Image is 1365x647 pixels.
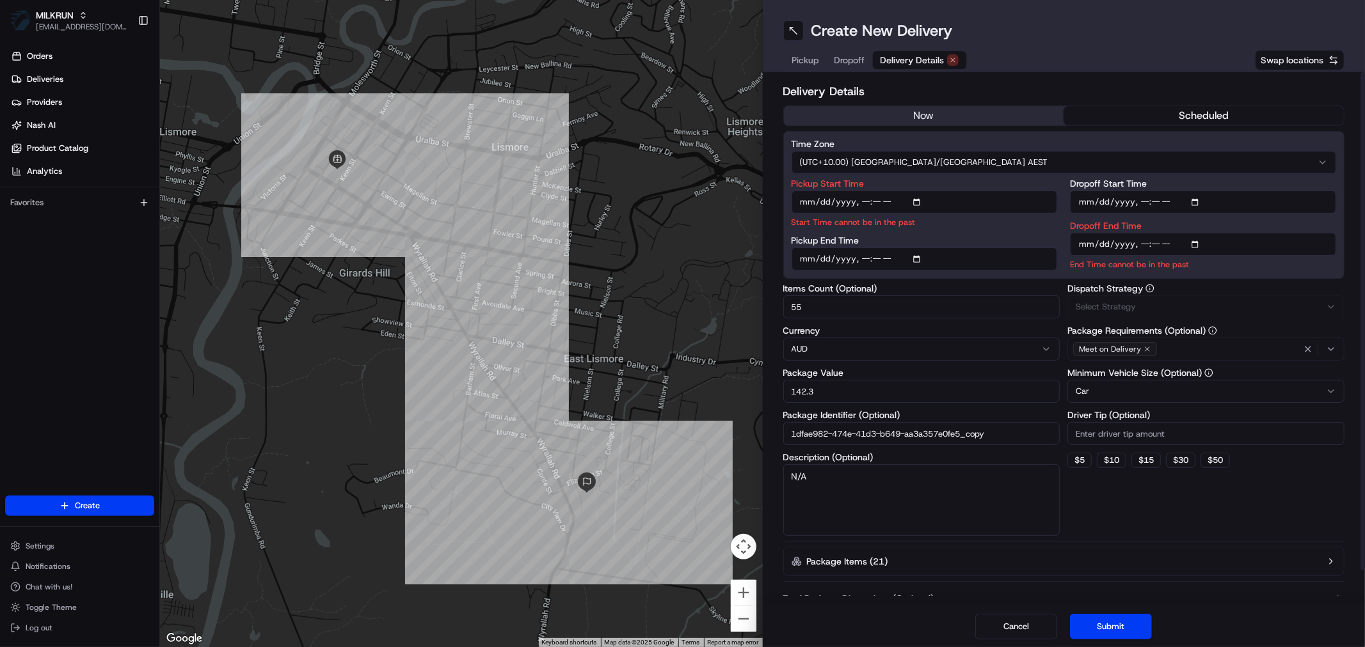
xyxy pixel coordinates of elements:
a: Report a map error [708,639,759,646]
span: Deliveries [27,74,63,85]
label: Package Value [783,368,1060,377]
button: Notifications [5,557,154,575]
span: Toggle Theme [26,602,77,612]
span: Delivery Details [881,54,945,66]
button: Swap locations [1255,50,1345,70]
a: Open this area in Google Maps (opens a new window) [163,630,205,647]
span: Analytics [27,166,62,177]
button: $5 [1067,453,1092,468]
button: MILKRUNMILKRUN[EMAIL_ADDRESS][DOMAIN_NAME] [5,5,132,36]
span: Nash AI [27,120,56,131]
span: Notifications [26,561,70,572]
img: MILKRUN [10,10,31,31]
button: Settings [5,537,154,555]
span: Pickup [792,54,819,66]
label: Items Count (Optional) [783,284,1060,293]
button: MILKRUN [36,9,74,22]
a: Product Catalog [5,138,159,159]
span: Swap locations [1261,54,1323,66]
label: Pickup End Time [792,236,1058,245]
a: Orders [5,46,159,66]
button: Map camera controls [731,534,756,559]
input: Enter number of items [783,295,1060,318]
button: Create [5,495,154,516]
label: Dispatch Strategy [1067,284,1345,293]
button: Dispatch Strategy [1145,284,1154,293]
button: Cancel [975,614,1057,639]
h2: Delivery Details [783,82,1345,100]
label: Dropoff Start Time [1070,179,1336,188]
button: Keyboard shortcuts [542,638,597,647]
button: Chat with us! [5,578,154,596]
button: Package Items (21) [783,547,1345,576]
span: Providers [27,97,62,108]
label: Pickup Start Time [792,179,1058,188]
button: Toggle Theme [5,598,154,616]
span: Log out [26,623,52,633]
button: [EMAIL_ADDRESS][DOMAIN_NAME] [36,22,127,32]
button: Zoom out [731,606,756,632]
a: Providers [5,92,159,113]
span: Meet on Delivery [1079,344,1141,354]
span: Chat with us! [26,582,72,592]
img: Google [163,630,205,647]
label: Package Requirements (Optional) [1067,326,1345,335]
button: Zoom in [731,580,756,605]
button: Package Requirements (Optional) [1208,326,1217,335]
button: Log out [5,619,154,637]
label: Time Zone [792,139,1337,148]
button: $50 [1201,453,1230,468]
span: Dropoff [834,54,865,66]
label: Description (Optional) [783,453,1060,462]
a: Deliveries [5,69,159,90]
button: scheduled [1064,106,1344,125]
button: Total Package Dimensions (Optional) [783,592,1345,605]
label: Currency [783,326,1060,335]
label: Package Identifier (Optional) [783,410,1060,419]
textarea: N/A [783,464,1060,536]
p: Start Time cannot be in the past [792,216,1058,228]
a: Terms [682,639,700,646]
label: Dropoff End Time [1070,221,1336,230]
a: Nash AI [5,115,159,136]
button: now [784,106,1064,125]
span: Map data ©2025 Google [605,639,675,646]
span: Product Catalog [27,143,88,154]
label: Minimum Vehicle Size (Optional) [1067,368,1345,377]
button: Meet on Delivery [1067,338,1345,361]
h1: Create New Delivery [811,20,953,41]
input: Enter package identifier [783,422,1060,445]
button: $10 [1097,453,1126,468]
button: Minimum Vehicle Size (Optional) [1204,368,1213,377]
input: Enter driver tip amount [1067,422,1345,445]
p: End Time cannot be in the past [1070,258,1336,270]
button: $15 [1131,453,1161,468]
button: Submit [1070,614,1152,639]
label: Package Items ( 21 ) [807,555,888,568]
span: Settings [26,541,54,551]
span: Orders [27,51,52,62]
a: Analytics [5,161,159,182]
button: $30 [1166,453,1195,468]
div: Favorites [5,192,154,213]
label: Driver Tip (Optional) [1067,410,1345,419]
span: Create [75,500,100,511]
input: Enter package value [783,380,1060,403]
label: Total Package Dimensions (Optional) [783,592,934,605]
